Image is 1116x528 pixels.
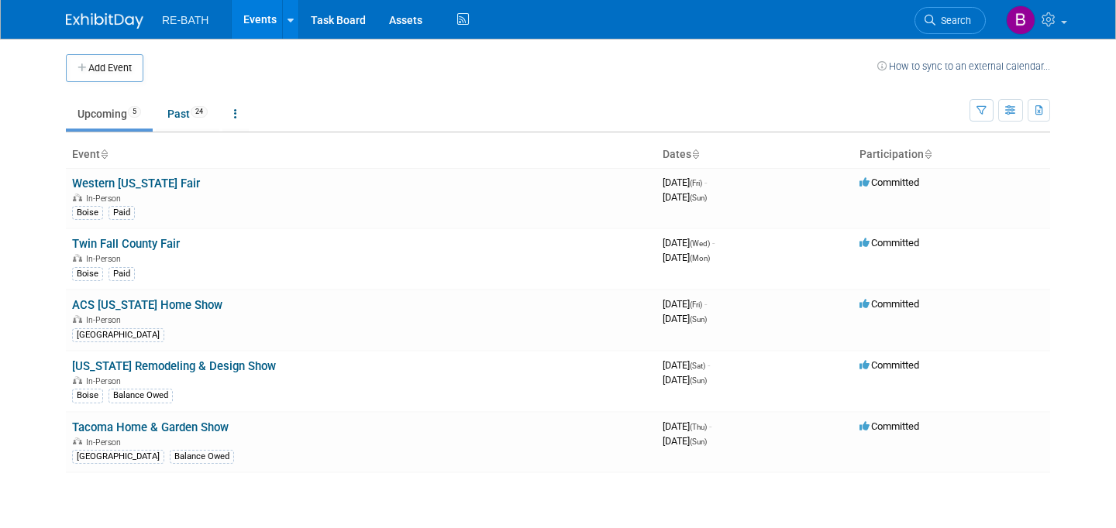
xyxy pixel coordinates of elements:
span: - [708,359,710,371]
a: Past24 [156,99,219,129]
span: [DATE] [663,191,707,203]
span: (Sun) [690,376,707,385]
span: Committed [859,177,919,188]
div: [GEOGRAPHIC_DATA] [72,450,164,464]
span: Committed [859,298,919,310]
th: Dates [656,142,853,168]
img: Brian Busching [1006,5,1035,35]
div: Boise [72,206,103,220]
span: [DATE] [663,435,707,447]
a: Twin Fall County Fair [72,237,180,251]
img: ExhibitDay [66,13,143,29]
a: Western [US_STATE] Fair [72,177,200,190]
div: Boise [72,267,103,281]
span: In-Person [86,194,126,204]
a: Tacoma Home & Garden Show [72,420,229,434]
span: [DATE] [663,252,710,263]
span: - [712,237,715,249]
span: [DATE] [663,298,707,310]
span: - [704,177,707,188]
div: Paid [108,267,135,281]
span: (Sun) [690,194,707,202]
span: (Wed) [690,239,710,248]
span: [DATE] [663,359,710,371]
span: (Fri) [690,300,702,309]
a: [US_STATE] Remodeling & Design Show [72,359,276,373]
span: (Sun) [690,315,707,324]
span: In-Person [86,376,126,386]
span: [DATE] [663,313,707,324]
span: - [704,298,707,310]
span: (Thu) [690,423,707,431]
th: Event [66,142,656,168]
img: In-Person Event [73,376,82,384]
a: Search [914,7,986,34]
a: Upcoming5 [66,99,153,129]
div: [GEOGRAPHIC_DATA] [72,328,164,342]
img: In-Person Event [73,254,82,262]
span: (Mon) [690,254,710,262]
th: Participation [853,142,1050,168]
span: In-Person [86,315,126,325]
a: ACS [US_STATE] Home Show [72,298,222,312]
span: 5 [128,106,141,118]
span: Search [935,15,971,26]
a: How to sync to an external calendar... [877,60,1050,72]
span: [DATE] [663,374,707,386]
span: In-Person [86,254,126,264]
div: Balance Owed [170,450,234,464]
span: Committed [859,359,919,371]
span: RE-BATH [162,14,208,26]
a: Sort by Start Date [691,148,699,160]
span: 24 [191,106,208,118]
img: In-Person Event [73,315,82,323]
span: (Sat) [690,362,705,370]
span: [DATE] [663,237,715,249]
span: Committed [859,237,919,249]
img: In-Person Event [73,194,82,201]
span: (Fri) [690,179,702,187]
img: In-Person Event [73,437,82,445]
a: Sort by Event Name [100,148,108,160]
span: In-Person [86,437,126,447]
a: Sort by Participation Type [924,148,932,160]
span: [DATE] [663,177,707,188]
button: Add Event [66,54,143,82]
div: Boise [72,389,103,403]
div: Paid [108,206,135,220]
span: [DATE] [663,420,711,432]
span: - [709,420,711,432]
span: (Sun) [690,437,707,446]
span: Committed [859,420,919,432]
div: Balance Owed [108,389,173,403]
